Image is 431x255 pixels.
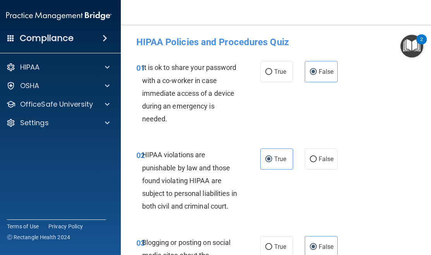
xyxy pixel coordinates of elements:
[136,238,145,248] span: 03
[310,69,317,75] input: False
[265,244,272,250] input: True
[6,8,112,24] img: PMB logo
[7,223,39,230] a: Terms of Use
[319,68,334,75] span: False
[20,100,93,109] p: OfficeSafe University
[310,156,317,162] input: False
[400,35,423,58] button: Open Resource Center, 2 new notifications
[136,151,145,160] span: 02
[274,155,286,163] span: True
[7,233,70,241] span: Ⓒ Rectangle Health 2024
[274,68,286,75] span: True
[310,244,317,250] input: False
[20,63,40,72] p: HIPAA
[48,223,83,230] a: Privacy Policy
[6,63,110,72] a: HIPAA
[142,151,237,210] span: HIPAA violations are punishable by law and those found violating HIPAA are subject to personal li...
[274,243,286,250] span: True
[20,33,74,44] h4: Compliance
[136,63,145,73] span: 01
[6,100,110,109] a: OfficeSafe University
[136,37,419,47] h4: HIPAA Policies and Procedures Quiz
[420,39,423,49] div: 2
[6,118,110,127] a: Settings
[142,63,237,123] span: It is ok to share your password with a co-worker in case immediate access of a device during an e...
[20,118,49,127] p: Settings
[6,81,110,90] a: OSHA
[20,81,39,90] p: OSHA
[319,243,334,250] span: False
[319,155,334,163] span: False
[265,156,272,162] input: True
[265,69,272,75] input: True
